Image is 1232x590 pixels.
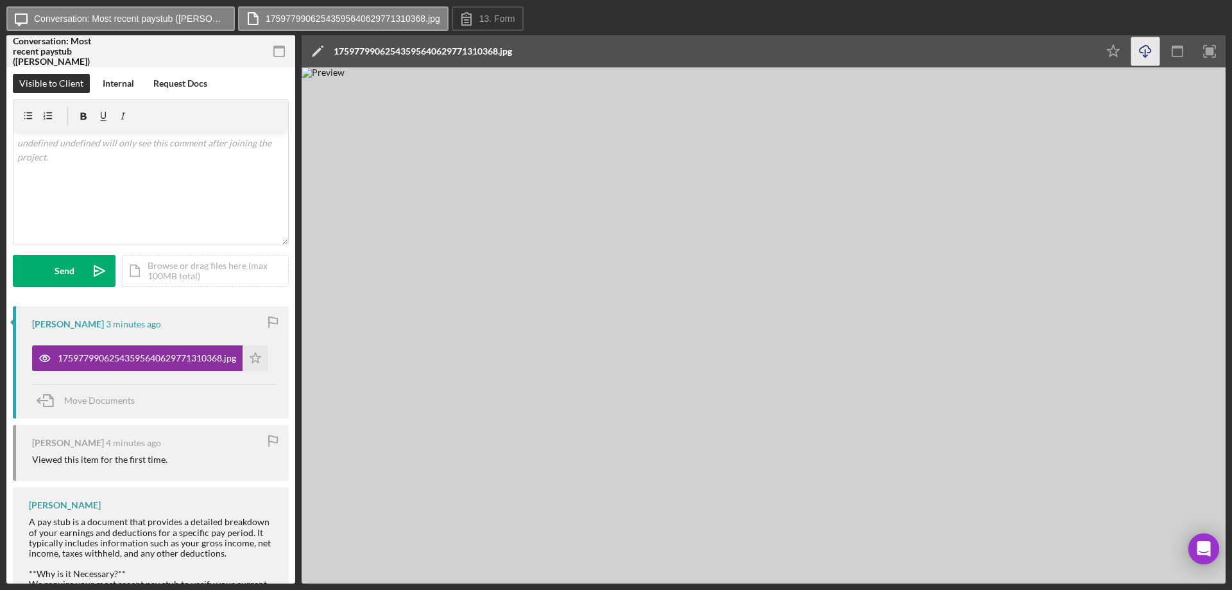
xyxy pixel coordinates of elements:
[1188,534,1219,564] div: Open Intercom Messenger
[32,385,148,417] button: Move Documents
[34,13,227,24] label: Conversation: Most recent paystub ([PERSON_NAME])
[334,46,512,56] div: 17597799062543595640629771310368.jpg
[6,6,235,31] button: Conversation: Most recent paystub ([PERSON_NAME])
[266,13,440,24] label: 17597799062543595640629771310368.jpg
[106,319,161,329] time: 2025-10-06 19:46
[58,353,236,363] div: 17597799062543595640629771310368.jpg
[64,395,135,406] span: Move Documents
[29,500,101,510] div: [PERSON_NAME]
[13,74,90,93] button: Visible to Client
[32,345,268,371] button: 17597799062543595640629771310368.jpg
[302,67,1226,584] img: Preview
[13,255,116,287] button: Send
[147,74,214,93] button: Request Docs
[103,74,134,93] div: Internal
[32,319,104,329] div: [PERSON_NAME]
[32,455,167,465] div: Viewed this item for the first time.
[106,438,161,448] time: 2025-10-06 19:44
[452,6,524,31] button: 13. Form
[29,517,276,558] div: A pay stub is a document that provides a detailed breakdown of your earnings and deductions for a...
[32,438,104,448] div: [PERSON_NAME]
[238,6,449,31] button: 17597799062543595640629771310368.jpg
[13,36,103,67] div: Conversation: Most recent paystub ([PERSON_NAME])
[96,74,141,93] button: Internal
[19,74,83,93] div: Visible to Client
[55,255,74,287] div: Send
[153,74,207,93] div: Request Docs
[479,13,515,24] label: 13. Form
